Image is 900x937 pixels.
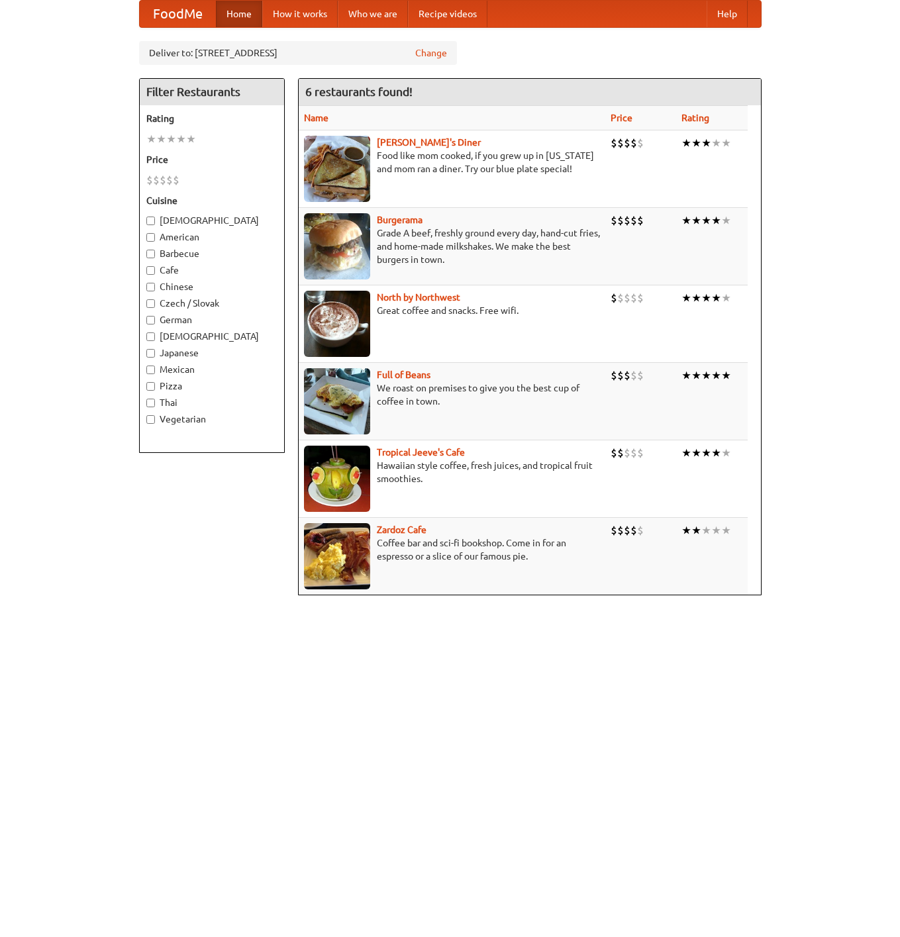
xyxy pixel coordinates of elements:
[146,330,277,343] label: [DEMOGRAPHIC_DATA]
[707,1,748,27] a: Help
[630,446,637,460] li: $
[139,41,457,65] div: Deliver to: [STREET_ADDRESS]
[611,523,617,538] li: $
[681,113,709,123] a: Rating
[377,370,430,380] b: Full of Beans
[624,291,630,305] li: $
[304,368,370,434] img: beans.jpg
[624,523,630,538] li: $
[637,136,644,150] li: $
[377,524,426,535] a: Zardoz Cafe
[146,132,156,146] li: ★
[377,215,423,225] b: Burgerama
[377,447,465,458] a: Tropical Jeeve's Cafe
[691,446,701,460] li: ★
[304,523,370,589] img: zardoz.jpg
[721,213,731,228] li: ★
[146,153,277,166] h5: Price
[140,1,216,27] a: FoodMe
[611,213,617,228] li: $
[617,446,624,460] li: $
[146,233,155,242] input: American
[611,291,617,305] li: $
[146,363,277,376] label: Mexican
[630,368,637,383] li: $
[701,446,711,460] li: ★
[146,382,155,391] input: Pizza
[701,523,711,538] li: ★
[146,299,155,308] input: Czech / Slovak
[377,137,481,148] a: [PERSON_NAME]'s Diner
[304,446,370,512] img: jeeves.jpg
[156,132,166,146] li: ★
[304,381,600,408] p: We roast on premises to give you the best cup of coffee in town.
[721,446,731,460] li: ★
[146,313,277,326] label: German
[304,459,600,485] p: Hawaiian style coffee, fresh juices, and tropical fruit smoothies.
[146,264,277,277] label: Cafe
[304,226,600,266] p: Grade A beef, freshly ground every day, hand-cut fries, and home-made milkshakes. We make the bes...
[140,79,284,105] h4: Filter Restaurants
[415,46,447,60] a: Change
[304,304,600,317] p: Great coffee and snacks. Free wifi.
[691,213,701,228] li: ★
[617,291,624,305] li: $
[146,247,277,260] label: Barbecue
[711,291,721,305] li: ★
[338,1,408,27] a: Who we are
[711,136,721,150] li: ★
[630,523,637,538] li: $
[146,173,153,187] li: $
[611,446,617,460] li: $
[166,132,176,146] li: ★
[681,368,691,383] li: ★
[701,136,711,150] li: ★
[611,113,632,123] a: Price
[146,366,155,374] input: Mexican
[304,136,370,202] img: sallys.jpg
[701,368,711,383] li: ★
[681,523,691,538] li: ★
[408,1,487,27] a: Recipe videos
[711,446,721,460] li: ★
[721,368,731,383] li: ★
[711,213,721,228] li: ★
[617,523,624,538] li: $
[637,446,644,460] li: $
[146,349,155,358] input: Japanese
[691,523,701,538] li: ★
[304,291,370,357] img: north.jpg
[617,136,624,150] li: $
[146,250,155,258] input: Barbecue
[146,297,277,310] label: Czech / Slovak
[176,132,186,146] li: ★
[624,368,630,383] li: $
[186,132,196,146] li: ★
[146,266,155,275] input: Cafe
[711,523,721,538] li: ★
[721,136,731,150] li: ★
[377,292,460,303] a: North by Northwest
[637,213,644,228] li: $
[160,173,166,187] li: $
[637,368,644,383] li: $
[146,396,277,409] label: Thai
[721,523,731,538] li: ★
[146,280,277,293] label: Chinese
[146,413,277,426] label: Vegetarian
[624,446,630,460] li: $
[305,85,413,98] ng-pluralize: 6 restaurants found!
[304,536,600,563] p: Coffee bar and sci-fi bookshop. Come in for an espresso or a slice of our famous pie.
[617,368,624,383] li: $
[146,112,277,125] h5: Rating
[624,213,630,228] li: $
[624,136,630,150] li: $
[304,113,328,123] a: Name
[721,291,731,305] li: ★
[611,136,617,150] li: $
[146,316,155,324] input: German
[637,291,644,305] li: $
